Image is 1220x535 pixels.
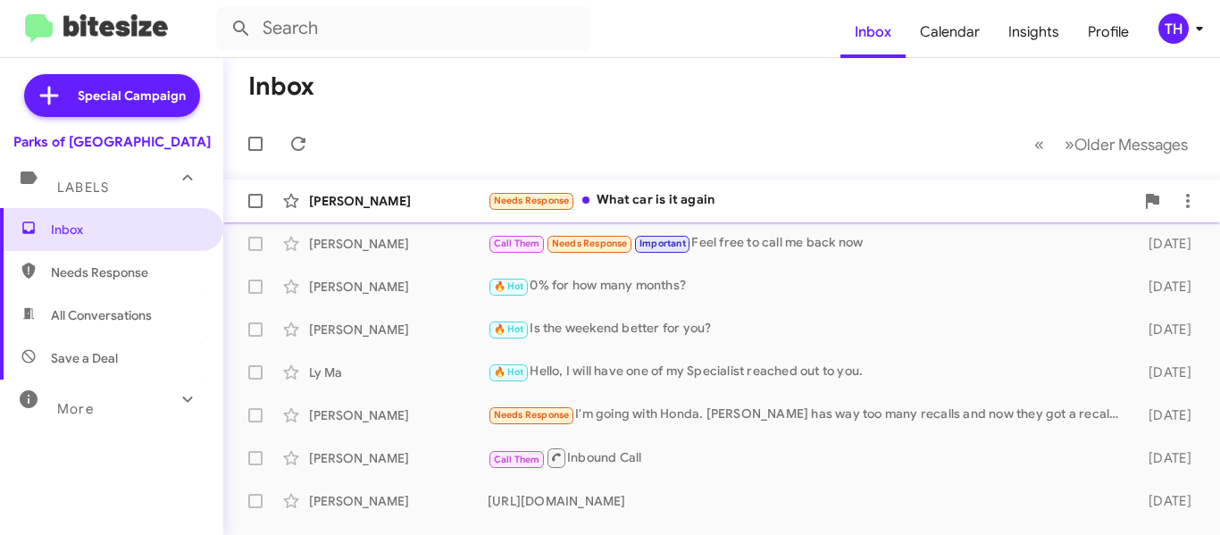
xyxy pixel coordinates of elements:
span: Needs Response [494,409,570,421]
button: Next [1054,126,1199,163]
span: 🔥 Hot [494,280,524,292]
span: » [1065,133,1074,155]
div: [PERSON_NAME] [309,235,488,253]
div: TH [1158,13,1189,44]
nav: Page navigation example [1024,126,1199,163]
div: [DATE] [1130,492,1206,510]
span: Needs Response [494,195,570,206]
div: [DATE] [1130,406,1206,424]
input: Search [216,7,591,50]
div: [PERSON_NAME] [309,321,488,339]
div: Is the weekend better for you? [488,319,1130,339]
span: Special Campaign [78,87,186,104]
button: TH [1143,13,1200,44]
span: Save a Deal [51,349,118,367]
div: Ly Ma [309,364,488,381]
span: Needs Response [552,238,628,249]
div: I'm going with Honda. [PERSON_NAME] has way too many recalls and now they got a recall on the 1.5... [488,405,1130,425]
button: Previous [1024,126,1055,163]
a: Calendar [906,6,994,58]
div: Parks of [GEOGRAPHIC_DATA] [13,133,211,151]
span: More [57,401,94,417]
div: Feel free to call me back now [488,233,1130,254]
h1: Inbox [248,72,314,101]
div: [PERSON_NAME] [309,492,488,510]
div: [DATE] [1130,364,1206,381]
div: [PERSON_NAME] [309,278,488,296]
div: 0% for how many months? [488,276,1130,297]
span: Older Messages [1074,135,1188,155]
span: All Conversations [51,306,152,324]
span: Needs Response [51,263,203,281]
a: Profile [1074,6,1143,58]
div: [DATE] [1130,278,1206,296]
div: Hello, I will have one of my Specialist reached out to you. [488,362,1130,382]
a: Special Campaign [24,74,200,117]
span: « [1034,133,1044,155]
div: [DATE] [1130,449,1206,467]
a: Insights [994,6,1074,58]
span: 🔥 Hot [494,366,524,378]
a: Inbox [840,6,906,58]
div: Inbound Call [488,447,1130,469]
div: [DATE] [1130,235,1206,253]
div: [DATE] [1130,321,1206,339]
span: Inbox [51,221,203,238]
div: [PERSON_NAME] [309,406,488,424]
span: 🔥 Hot [494,323,524,335]
div: [PERSON_NAME] [309,192,488,210]
span: Important [639,238,686,249]
span: Call Them [494,454,540,465]
div: [PERSON_NAME] [309,449,488,467]
div: What car is it again [488,190,1134,211]
span: Labels [57,180,109,196]
div: [URL][DOMAIN_NAME] [488,492,1130,510]
span: Call Them [494,238,540,249]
